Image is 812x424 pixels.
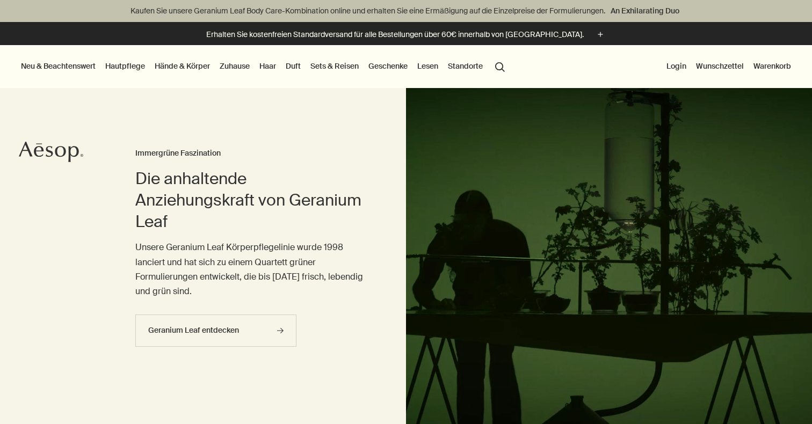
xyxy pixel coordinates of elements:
[135,168,363,232] h2: Die anhaltende Anziehungskraft von Geranium Leaf
[694,59,746,73] a: Wunschzettel
[415,59,440,73] a: Lesen
[308,59,361,73] a: Sets & Reisen
[206,29,584,40] p: Erhalten Sie kostenfreien Standardversand für alle Bestellungen über 60€ innerhalb von [GEOGRAPHI...
[19,45,510,88] nav: primary
[153,59,212,73] a: Hände & Körper
[366,59,410,73] a: Geschenke
[135,147,363,160] h3: Immergrüne Faszination
[490,56,510,76] button: Menüpunkt "Suche" öffnen
[135,240,363,298] p: Unsere Geranium Leaf Körperpflegelinie wurde 1998 lanciert und hat sich zu einem Quartett grüner ...
[19,141,83,165] a: Aesop
[218,59,252,73] a: Zuhause
[103,59,147,73] a: Hautpflege
[751,59,793,73] button: Warenkorb
[446,59,485,73] button: Standorte
[11,5,801,17] p: Kaufen Sie unsere Geranium Leaf Body Care-Kombination online und erhalten Sie eine Ermäßigung auf...
[664,59,688,73] button: Login
[19,141,83,163] svg: Aesop
[664,45,793,88] nav: supplementary
[19,59,98,73] button: Neu & Beachtenswert
[257,59,278,73] a: Haar
[135,315,296,347] a: Geranium Leaf entdecken
[284,59,303,73] a: Duft
[608,5,682,17] a: An Exhilarating Duo
[206,28,606,41] button: Erhalten Sie kostenfreien Standardversand für alle Bestellungen über 60€ innerhalb von [GEOGRAPHI...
